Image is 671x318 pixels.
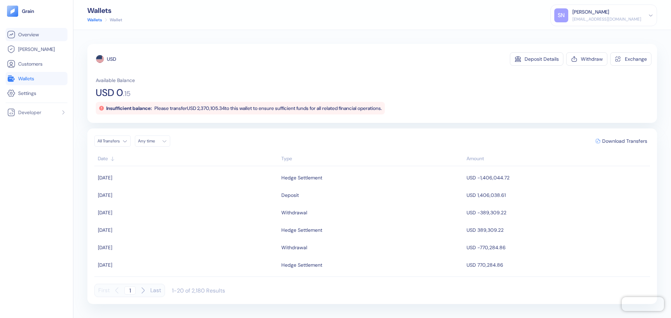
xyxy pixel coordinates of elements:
[87,17,102,23] a: Wallets
[572,8,609,16] div: [PERSON_NAME]
[98,284,110,297] button: First
[18,90,36,97] span: Settings
[22,9,35,14] img: logo
[622,297,664,311] iframe: Chatra live chat
[554,8,568,22] div: SN
[138,138,159,144] div: Any time
[94,169,280,186] td: [DATE]
[467,155,647,162] div: Sort descending
[281,224,322,236] div: Hedge Settlement
[7,30,66,39] a: Overview
[281,189,299,201] div: Deposit
[593,136,650,146] button: Download Transfers
[465,186,650,204] td: USD 1,406,038.61
[94,256,280,274] td: [DATE]
[465,239,650,256] td: USD -770,284.86
[610,52,651,66] button: Exchange
[107,56,116,62] div: USD
[150,284,161,297] button: Last
[18,31,39,38] span: Overview
[525,57,559,61] div: Deposit Details
[581,57,603,61] div: Withdraw
[94,239,280,256] td: [DATE]
[18,60,43,67] span: Customers
[94,221,280,239] td: [DATE]
[94,186,280,204] td: [DATE]
[625,57,647,61] div: Exchange
[566,52,607,66] button: Withdraw
[281,155,463,162] div: Sort ascending
[281,259,322,271] div: Hedge Settlement
[18,109,41,116] span: Developer
[7,89,66,97] a: Settings
[98,155,278,162] div: Sort ascending
[96,88,123,98] span: USD 0
[7,6,18,17] img: logo-tablet-V2.svg
[510,52,563,66] button: Deposit Details
[172,287,225,294] div: 1-20 of 2,180 Results
[281,242,307,253] div: Withdrawal
[7,45,66,53] a: [PERSON_NAME]
[465,204,650,221] td: USD -389,309.22
[281,172,322,184] div: Hedge Settlement
[281,207,307,219] div: Withdrawal
[602,139,647,143] span: Download Transfers
[465,221,650,239] td: USD 389,309.22
[154,105,382,111] span: Please transfer USD 2,370,105.34 to this wallet to ensure sufficient funds for all related financ...
[572,16,641,22] div: [EMAIL_ADDRESS][DOMAIN_NAME]
[7,74,66,83] a: Wallets
[18,75,34,82] span: Wallets
[7,60,66,68] a: Customers
[94,204,280,221] td: [DATE]
[465,169,650,186] td: USD -1,406,044.72
[18,46,55,53] span: [PERSON_NAME]
[106,105,152,111] span: Insufficient balance:
[135,135,170,147] button: Any time
[96,77,135,84] span: Available Balance
[465,256,650,274] td: USD 770,284.86
[123,90,130,97] span: . 15
[87,7,122,14] div: Wallets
